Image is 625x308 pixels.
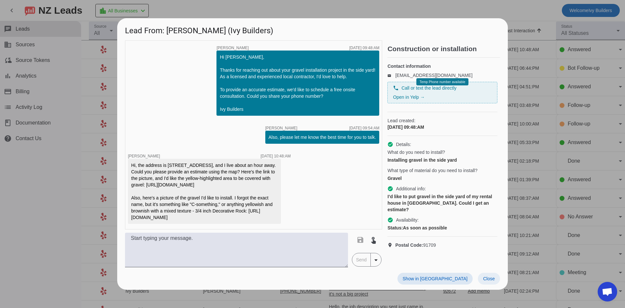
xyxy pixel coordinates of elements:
span: What do you need to install? [387,149,445,155]
div: Open chat [598,282,617,301]
a: [EMAIL_ADDRESS][DOMAIN_NAME] [395,73,472,78]
span: [PERSON_NAME] [265,126,298,130]
div: [DATE] 10:48:AM [261,154,291,158]
span: [PERSON_NAME] [128,154,160,158]
div: Installing gravel in the side yard [387,157,497,163]
mat-icon: check_circle [387,141,393,147]
span: Details: [396,141,411,148]
mat-icon: check_circle [387,217,393,223]
h4: Contact information [387,63,497,69]
strong: Postal Code: [395,242,423,248]
mat-icon: touch_app [369,236,377,244]
div: Hi [PERSON_NAME], Thanks for reaching out about your gravel installation project in the side yard... [220,54,376,112]
div: I’d like to put gravel in the side yard of my rental house in [GEOGRAPHIC_DATA]. Could I get an e... [387,193,497,213]
span: What type of material do you need to install? [387,167,477,174]
span: Lead created: [387,117,497,124]
span: Show in [GEOGRAPHIC_DATA] [403,276,467,281]
div: [DATE] 09:48:AM [349,46,379,50]
div: Also, please let me know the best time for you to talk.​ [269,134,376,140]
span: Temp Phone number available [420,80,465,84]
button: Close [478,273,500,285]
mat-icon: email [387,74,395,77]
span: [PERSON_NAME] [216,46,249,50]
span: 91709 [395,242,436,248]
span: Availability: [396,217,419,223]
mat-icon: location_on [387,242,395,248]
span: Additional info: [396,185,426,192]
div: Hi, the address is [STREET_ADDRESS], and I live about an hour away. Could you please provide an e... [131,162,278,221]
mat-icon: check_circle [387,186,393,192]
div: [DATE] 09:54:AM [349,126,379,130]
div: As soon as possible [387,225,497,231]
mat-icon: arrow_drop_down [372,256,380,264]
div: Gravel [387,175,497,182]
span: Call or text the lead directly [401,85,456,91]
button: Show in [GEOGRAPHIC_DATA] [397,273,473,285]
h2: Construction or installation [387,46,500,52]
strong: Status: [387,225,403,230]
div: [DATE] 09:48:AM [387,124,497,130]
span: Close [483,276,495,281]
a: Open in Yelp → [393,95,424,100]
mat-icon: phone [393,85,399,91]
h1: Lead From: [PERSON_NAME] (Ivy Builders) [117,18,508,40]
